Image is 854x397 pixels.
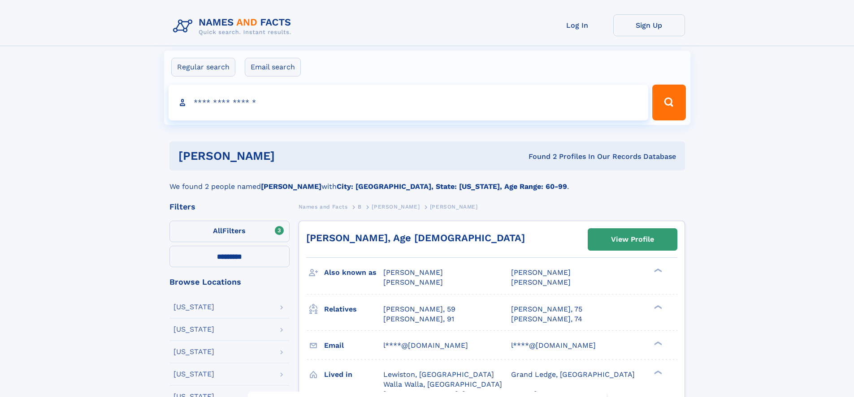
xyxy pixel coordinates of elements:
img: Logo Names and Facts [169,14,299,38]
span: Walla Walla, [GEOGRAPHIC_DATA] [383,380,502,388]
h3: Relatives [324,302,383,317]
span: [PERSON_NAME] [430,204,478,210]
a: [PERSON_NAME], 59 [383,304,455,314]
div: We found 2 people named with . [169,171,685,192]
span: [PERSON_NAME] [511,278,571,286]
span: [PERSON_NAME] [511,268,571,277]
a: [PERSON_NAME], 91 [383,314,454,324]
div: ❯ [652,340,663,346]
div: Filters [169,203,290,211]
span: Grand Ledge, [GEOGRAPHIC_DATA] [511,370,635,379]
a: [PERSON_NAME], 74 [511,314,582,324]
a: Names and Facts [299,201,348,212]
b: [PERSON_NAME] [261,182,321,191]
h1: [PERSON_NAME] [178,150,402,162]
span: B [358,204,362,210]
span: Lewiston, [GEOGRAPHIC_DATA] [383,370,494,379]
h3: Also known as [324,265,383,280]
label: Email search [245,58,301,77]
a: Log In [542,14,613,36]
div: [US_STATE] [173,371,214,378]
input: search input [169,85,649,120]
h3: Email [324,338,383,353]
div: Found 2 Profiles In Our Records Database [402,152,676,162]
h3: Lived in [324,367,383,382]
label: Regular search [171,58,235,77]
a: [PERSON_NAME], 75 [511,304,582,314]
span: [PERSON_NAME] [372,204,420,210]
span: All [213,226,222,235]
div: Browse Locations [169,278,290,286]
a: B [358,201,362,212]
div: ❯ [652,268,663,273]
div: [US_STATE] [173,303,214,311]
a: View Profile [588,229,677,250]
a: Sign Up [613,14,685,36]
div: ❯ [652,369,663,375]
label: Filters [169,221,290,242]
a: [PERSON_NAME], Age [DEMOGRAPHIC_DATA] [306,232,525,243]
span: [PERSON_NAME] [383,268,443,277]
div: View Profile [611,229,654,250]
button: Search Button [652,85,685,120]
b: City: [GEOGRAPHIC_DATA], State: [US_STATE], Age Range: 60-99 [337,182,567,191]
div: [US_STATE] [173,326,214,333]
div: ❯ [652,304,663,310]
div: [US_STATE] [173,348,214,355]
a: [PERSON_NAME] [372,201,420,212]
span: [PERSON_NAME] [383,278,443,286]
